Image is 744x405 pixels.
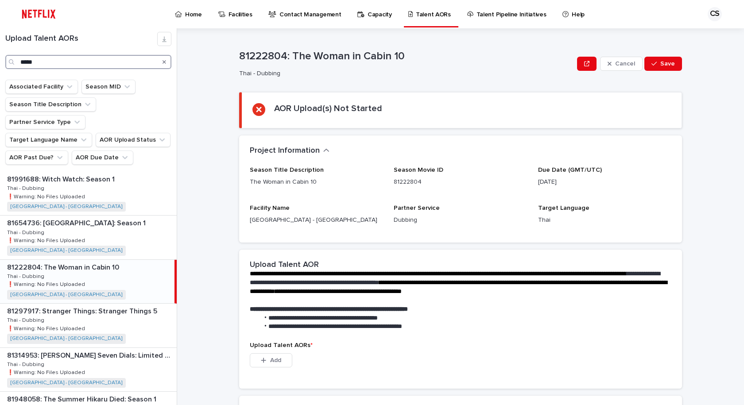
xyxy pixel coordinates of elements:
button: Project Information [250,146,329,156]
p: [DATE] [538,177,671,187]
p: 81222804 [394,177,527,187]
span: Facility Name [250,205,290,211]
button: AOR Past Due? [5,150,68,165]
span: Season Movie ID [394,167,443,173]
p: 81314953: Agatha Christie's Seven Dials: Limited Series [7,350,175,360]
p: Thai - Dubbing [7,272,46,280]
a: [GEOGRAPHIC_DATA] - [GEOGRAPHIC_DATA] [11,204,122,210]
p: [GEOGRAPHIC_DATA] - [GEOGRAPHIC_DATA] [250,216,383,225]
a: [GEOGRAPHIC_DATA] - [GEOGRAPHIC_DATA] [11,292,122,298]
p: 81654736: [GEOGRAPHIC_DATA]: Season 1 [7,217,147,228]
h1: Upload Talent AORs [5,34,157,44]
p: 81991688: Witch Watch: Season 1 [7,174,116,184]
button: Season Title Description [5,97,96,112]
a: [GEOGRAPHIC_DATA] - [GEOGRAPHIC_DATA] [11,336,122,342]
p: Dubbing [394,216,527,225]
h2: Project Information [250,146,320,156]
button: Cancel [600,57,643,71]
p: Thai - Dubbing [239,70,570,77]
button: Save [644,57,682,71]
a: [GEOGRAPHIC_DATA] - [GEOGRAPHIC_DATA] [11,380,122,386]
div: CS [708,7,722,21]
span: Cancel [615,61,635,67]
p: ❗️Warning: No Files Uploaded [7,192,87,200]
span: Partner Service [394,205,440,211]
p: 81222804: The Woman in Cabin 10 [7,262,121,272]
img: ifQbXi3ZQGMSEF7WDB7W [18,5,60,23]
p: 81222804: The Woman in Cabin 10 [239,50,573,63]
p: 81948058: The Summer Hikaru Died: Season 1 [7,393,158,404]
p: ❗️Warning: No Files Uploaded [7,324,87,332]
p: Thai - Dubbing [7,228,46,236]
span: Season Title Description [250,167,324,173]
h2: AOR Upload(s) Not Started [274,103,382,114]
p: The Woman in Cabin 10 [250,177,383,187]
span: Add [270,357,281,363]
span: Target Language [538,205,589,211]
input: Search [5,55,171,69]
p: Thai - Dubbing [7,360,46,368]
p: Thai [538,216,671,225]
h2: Upload Talent AOR [250,260,319,270]
p: ❗️Warning: No Files Uploaded [7,280,87,288]
button: Associated Facility [5,80,78,94]
a: [GEOGRAPHIC_DATA] - [GEOGRAPHIC_DATA] [11,247,122,254]
button: Partner Service Type [5,115,85,129]
button: AOR Upload Status [96,133,170,147]
span: Save [660,61,675,67]
span: Due Date (GMT/UTC) [538,167,602,173]
span: Upload Talent AORs [250,342,313,348]
button: AOR Due Date [72,150,133,165]
p: Thai - Dubbing [7,184,46,192]
button: Add [250,353,292,367]
button: Season MID [81,80,136,94]
p: ❗️Warning: No Files Uploaded [7,236,87,244]
p: ❗️Warning: No Files Uploaded [7,368,87,376]
button: Target Language Name [5,133,92,147]
p: 81297917: Stranger Things: Stranger Things 5 [7,305,159,316]
p: Thai - Dubbing [7,316,46,324]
